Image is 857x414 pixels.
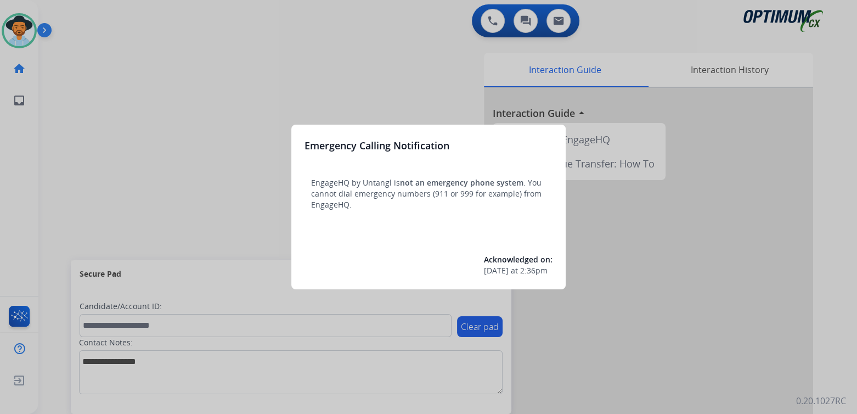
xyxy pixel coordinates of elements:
[520,265,548,276] span: 2:36pm
[484,265,552,276] div: at
[400,177,523,188] span: not an emergency phone system
[484,265,509,276] span: [DATE]
[484,254,552,265] span: Acknowledged on:
[796,394,846,407] p: 0.20.1027RC
[305,138,449,153] h3: Emergency Calling Notification
[311,177,546,210] p: EngageHQ by Untangl is . You cannot dial emergency numbers (911 or 999 for example) from EngageHQ.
